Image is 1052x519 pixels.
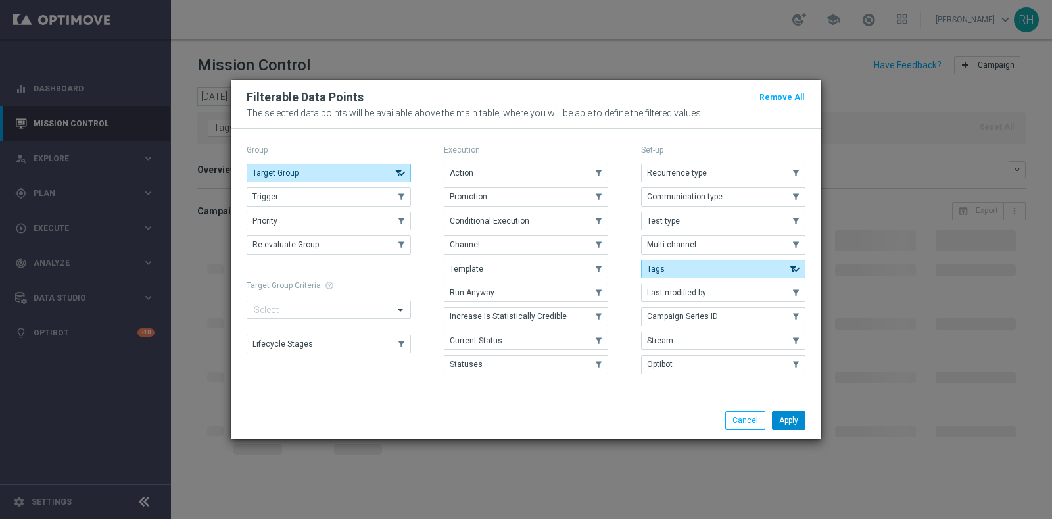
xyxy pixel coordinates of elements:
button: Optibot [641,355,805,374]
button: Target Group [247,164,411,182]
p: Group [247,145,411,155]
button: Cancel [725,411,765,430]
span: Action [450,168,473,178]
button: Statuses [444,355,608,374]
span: Current Status [450,336,502,345]
button: Run Anyway [444,284,608,302]
button: Communication type [641,187,805,206]
span: Lifecycle Stages [252,339,313,349]
span: Channel [450,240,480,249]
span: Target Group [252,168,299,178]
button: Conditional Execution [444,212,608,230]
button: Remove All [758,90,805,105]
button: Re-evaluate Group [247,235,411,254]
h1: Target Group Criteria [247,281,411,290]
span: Trigger [252,192,278,201]
span: Template [450,264,483,274]
span: Optibot [647,360,673,369]
button: Tags [641,260,805,278]
button: Increase Is Statistically Credible [444,307,608,326]
p: The selected data points will be available above the main table, where you will be able to define... [247,108,805,118]
span: Test type [647,216,680,226]
button: Lifecycle Stages [247,335,411,353]
span: Promotion [450,192,487,201]
span: Re-evaluate Group [252,240,319,249]
button: Multi-channel [641,235,805,254]
span: Multi-channel [647,240,696,249]
button: Campaign Series ID [641,307,805,326]
span: Last modified by [647,288,706,297]
span: Stream [647,336,673,345]
button: Apply [772,411,805,430]
p: Execution [444,145,608,155]
button: Last modified by [641,284,805,302]
button: Trigger [247,187,411,206]
button: Current Status [444,332,608,350]
span: Run Anyway [450,288,494,297]
button: Test type [641,212,805,230]
span: Conditional Execution [450,216,529,226]
h2: Filterable Data Points [247,89,364,105]
span: Campaign Series ID [647,312,718,321]
button: Recurrence type [641,164,805,182]
button: Template [444,260,608,278]
span: Tags [647,264,665,274]
span: Priority [252,216,277,226]
span: help_outline [325,281,334,290]
p: Set-up [641,145,805,155]
button: Priority [247,212,411,230]
button: Channel [444,235,608,254]
span: Statuses [450,360,483,369]
button: Stream [641,332,805,350]
button: Promotion [444,187,608,206]
button: Action [444,164,608,182]
span: Recurrence type [647,168,707,178]
span: Communication type [647,192,723,201]
span: Increase Is Statistically Credible [450,312,567,321]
